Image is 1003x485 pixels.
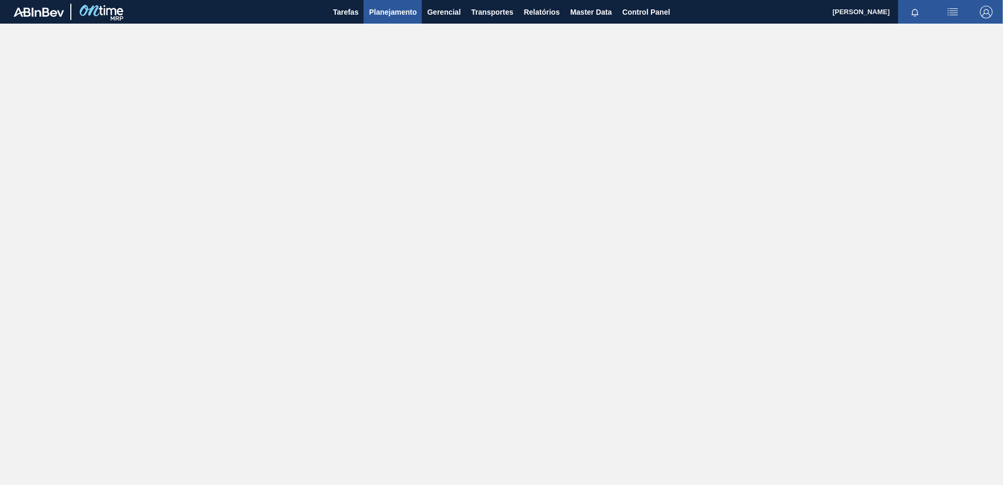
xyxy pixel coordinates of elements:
[570,6,612,18] span: Master Data
[427,6,461,18] span: Gerencial
[14,7,64,17] img: TNhmsLtSVTkK8tSr43FrP2fwEKptu5GPRR3wAAAABJRU5ErkJggg==
[524,6,559,18] span: Relatórios
[333,6,359,18] span: Tarefas
[471,6,513,18] span: Transportes
[622,6,670,18] span: Control Panel
[898,5,932,19] button: Notificações
[980,6,993,18] img: Logout
[369,6,417,18] span: Planejamento
[946,6,959,18] img: userActions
